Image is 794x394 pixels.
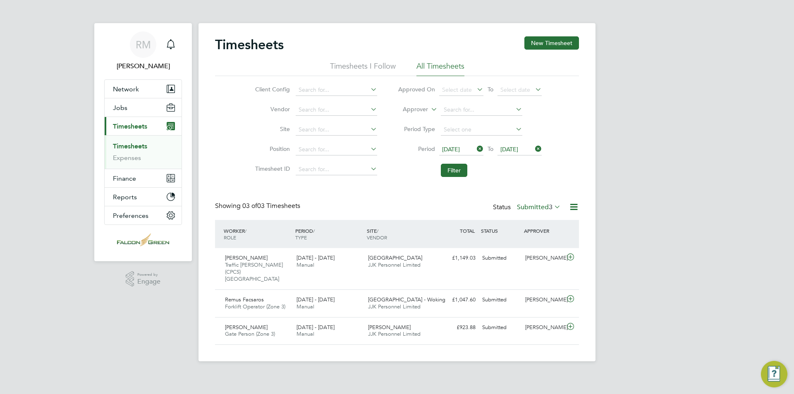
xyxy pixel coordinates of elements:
span: [DATE] - [DATE] [297,324,335,331]
a: Go to home page [104,233,182,246]
li: All Timesheets [416,61,464,76]
span: Manual [297,261,314,268]
span: 03 Timesheets [242,202,300,210]
label: Period [398,145,435,153]
label: Approved On [398,86,435,93]
input: Search for... [441,104,522,116]
span: TYPE [295,234,307,241]
label: Client Config [253,86,290,93]
img: falcongreen-logo-retina.png [117,233,169,246]
input: Select one [441,124,522,136]
div: APPROVER [522,223,565,238]
span: Manual [297,330,314,337]
span: JJK Personnel Limited [368,330,421,337]
span: 3 [549,203,552,211]
span: Forklift Operator (Zone 3) [225,303,285,310]
div: [PERSON_NAME] [522,293,565,307]
span: [DATE] - [DATE] [297,254,335,261]
span: / [313,227,315,234]
span: / [245,227,246,234]
span: RM [136,39,151,50]
span: ROLE [224,234,236,241]
h2: Timesheets [215,36,284,53]
button: New Timesheet [524,36,579,50]
button: Engage Resource Center [761,361,787,387]
span: [GEOGRAPHIC_DATA] - Woking [368,296,445,303]
span: Reports [113,193,137,201]
span: Jobs [113,104,127,112]
div: Submitted [479,321,522,334]
span: Manual [297,303,314,310]
span: Select date [442,86,472,93]
div: Status [493,202,562,213]
span: Timesheets [113,122,147,130]
span: Remus Facsaros [225,296,264,303]
input: Search for... [296,124,377,136]
span: [DATE] - [DATE] [297,296,335,303]
span: [PERSON_NAME] [225,324,268,331]
div: Submitted [479,251,522,265]
button: Finance [105,169,182,187]
button: Preferences [105,206,182,224]
li: Timesheets I Follow [330,61,396,76]
label: Submitted [517,203,561,211]
button: Timesheets [105,117,182,135]
button: Network [105,80,182,98]
span: To [485,143,496,154]
span: VENDOR [367,234,387,241]
span: 03 of [242,202,257,210]
span: Gate Person (Zone 3) [225,330,275,337]
div: Showing [215,202,302,210]
input: Search for... [296,104,377,116]
a: Powered byEngage [126,271,161,287]
button: Filter [441,164,467,177]
div: SITE [365,223,436,245]
span: [PERSON_NAME] [225,254,268,261]
label: Position [253,145,290,153]
div: [PERSON_NAME] [522,321,565,334]
a: Expenses [113,154,141,162]
span: Traffic [PERSON_NAME] (CPCS) [GEOGRAPHIC_DATA] [225,261,283,282]
button: Jobs [105,98,182,117]
div: £923.88 [436,321,479,334]
span: JJK Personnel Limited [368,261,421,268]
span: [DATE] [500,146,518,153]
span: [PERSON_NAME] [368,324,411,331]
input: Search for... [296,164,377,175]
div: [PERSON_NAME] [522,251,565,265]
span: Roisin Murphy [104,61,182,71]
span: JJK Personnel Limited [368,303,421,310]
div: Timesheets [105,135,182,169]
span: Select date [500,86,530,93]
div: STATUS [479,223,522,238]
input: Search for... [296,144,377,155]
span: Preferences [113,212,148,220]
div: £1,047.60 [436,293,479,307]
a: Timesheets [113,142,147,150]
label: Vendor [253,105,290,113]
div: WORKER [222,223,293,245]
span: Network [113,85,139,93]
span: Finance [113,174,136,182]
span: [DATE] [442,146,460,153]
a: RM[PERSON_NAME] [104,31,182,71]
div: PERIOD [293,223,365,245]
div: Submitted [479,293,522,307]
span: / [377,227,378,234]
span: TOTAL [460,227,475,234]
label: Site [253,125,290,133]
button: Reports [105,188,182,206]
input: Search for... [296,84,377,96]
nav: Main navigation [94,23,192,261]
span: [GEOGRAPHIC_DATA] [368,254,422,261]
span: Engage [137,278,160,285]
span: To [485,84,496,95]
div: £1,149.03 [436,251,479,265]
label: Timesheet ID [253,165,290,172]
span: Powered by [137,271,160,278]
label: Period Type [398,125,435,133]
label: Approver [391,105,428,114]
